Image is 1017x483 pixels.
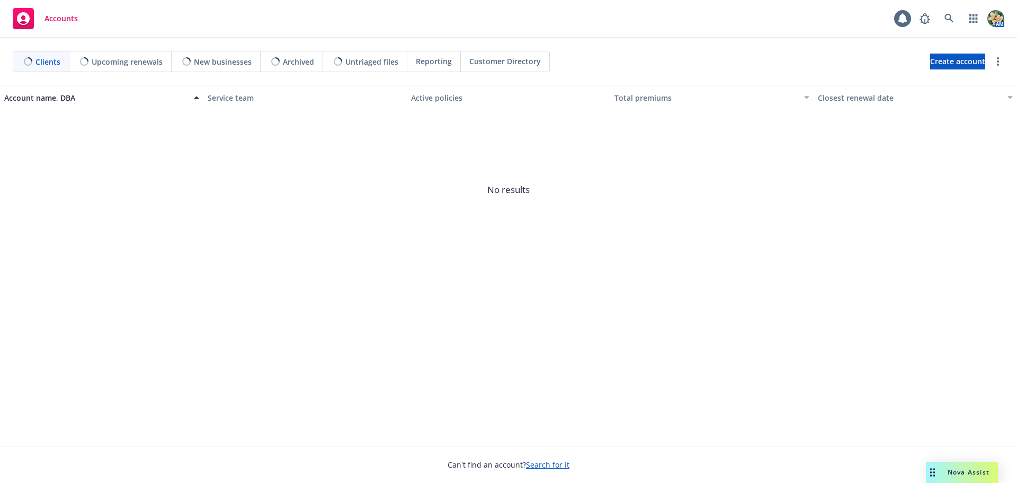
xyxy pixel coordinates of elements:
div: Total premiums [614,92,798,103]
span: Can't find an account? [448,459,569,470]
div: Closest renewal date [818,92,1001,103]
span: Clients [35,56,60,67]
div: Account name, DBA [4,92,188,103]
a: Switch app [963,8,984,29]
a: Search for it [526,460,569,470]
div: Active policies [411,92,606,103]
a: Search [939,8,960,29]
a: Accounts [8,4,82,33]
div: Service team [208,92,403,103]
span: Archived [283,56,314,67]
div: Drag to move [926,462,939,483]
button: Active policies [407,85,610,110]
span: Upcoming renewals [92,56,163,67]
button: Service team [203,85,407,110]
span: Accounts [44,14,78,23]
span: New businesses [194,56,252,67]
img: photo [987,10,1004,27]
button: Closest renewal date [814,85,1017,110]
span: Create account [930,51,985,72]
button: Nova Assist [926,462,998,483]
span: Nova Assist [948,468,989,477]
span: Untriaged files [345,56,398,67]
button: Total premiums [610,85,814,110]
a: Report a Bug [914,8,935,29]
span: Reporting [416,56,452,67]
span: Customer Directory [469,56,541,67]
a: Create account [930,54,985,69]
a: more [992,55,1004,68]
